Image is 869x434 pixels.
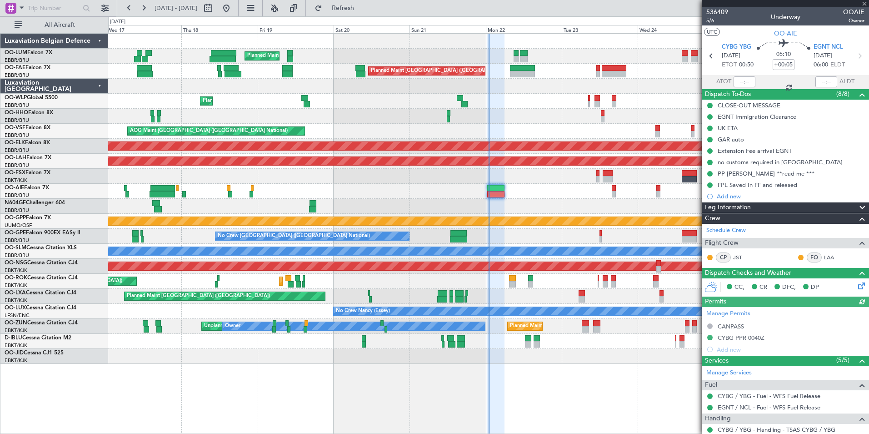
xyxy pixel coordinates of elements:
[5,305,76,311] a: OO-LUXCessna Citation CJ4
[807,252,822,262] div: FO
[324,5,362,11] span: Refresh
[811,283,819,292] span: DP
[5,245,77,251] a: OO-SLMCessna Citation XLS
[5,110,53,116] a: OO-HHOFalcon 8X
[722,43,751,52] span: CYBG YBG
[718,426,835,434] a: CYBG / YBG - Handling - TSAS CYBG / YBG
[5,267,27,274] a: EBKT/KJK
[5,297,27,304] a: EBKT/KJK
[5,215,26,221] span: OO-GPP
[371,64,535,78] div: Planned Maint [GEOGRAPHIC_DATA] ([GEOGRAPHIC_DATA] National)
[843,17,864,25] span: Owner
[5,170,25,176] span: OO-FSX
[5,252,29,259] a: EBBR/BRU
[705,213,720,224] span: Crew
[5,162,29,169] a: EBBR/BRU
[5,155,26,161] span: OO-LAH
[706,226,746,235] a: Schedule Crew
[5,200,65,206] a: N604GFChallenger 604
[705,380,717,390] span: Fuel
[706,368,752,378] a: Manage Services
[836,355,849,365] span: (5/5)
[5,342,27,349] a: EBKT/KJK
[705,202,751,213] span: Leg Information
[739,61,754,70] span: 00:50
[155,4,197,12] span: [DATE] - [DATE]
[218,229,370,243] div: No Crew [GEOGRAPHIC_DATA] ([GEOGRAPHIC_DATA] National)
[28,1,80,15] input: Trip Number
[5,237,29,244] a: EBBR/BRU
[334,25,410,33] div: Sat 20
[5,260,27,266] span: OO-NSG
[5,320,78,326] a: OO-ZUNCessna Citation CJ4
[704,28,720,36] button: UTC
[5,185,49,191] a: OO-AIEFalcon 7X
[5,335,22,341] span: D-IBLU
[5,50,52,56] a: OO-LUMFalcon 7X
[5,350,64,356] a: OO-JIDCessna CJ1 525
[24,22,96,28] span: All Aircraft
[638,25,714,33] div: Wed 24
[718,170,814,177] div: PP [PERSON_NAME] **read me ***
[5,110,28,116] span: OO-HHO
[5,140,50,146] a: OO-ELKFalcon 8X
[410,25,485,33] div: Sun 21
[5,65,50,71] a: OO-FAEFalcon 7X
[5,320,27,326] span: OO-ZUN
[5,222,32,229] a: UUMO/OSF
[774,29,797,38] span: OO-AIE
[705,238,739,248] span: Flight Crew
[705,414,731,424] span: Handling
[776,50,791,59] span: 05:10
[5,95,58,101] a: OO-WLPGlobal 5500
[5,177,27,184] a: EBKT/KJK
[127,289,270,303] div: Planned Maint [GEOGRAPHIC_DATA] ([GEOGRAPHIC_DATA])
[5,245,26,251] span: OO-SLM
[5,50,27,56] span: OO-LUM
[5,125,50,131] a: OO-VSFFalcon 8X
[258,25,334,33] div: Fri 19
[5,312,30,319] a: LFSN/ENC
[5,207,29,214] a: EBBR/BRU
[839,77,854,86] span: ALDT
[718,404,820,411] a: EGNT / NCL - Fuel - WFS Fuel Release
[706,17,728,25] span: 5/6
[722,51,740,61] span: [DATE]
[5,200,26,206] span: N604GF
[830,61,845,70] span: ELDT
[5,282,27,289] a: EBKT/KJK
[718,147,792,155] div: Extension Fee arrival EGNT
[705,356,729,366] span: Services
[510,319,616,333] div: Planned Maint Kortrijk-[GEOGRAPHIC_DATA]
[181,25,257,33] div: Thu 18
[814,43,843,52] span: EGNT NCL
[5,155,51,161] a: OO-LAHFalcon 7X
[718,124,738,132] div: UK ETA
[5,192,29,199] a: EBBR/BRU
[824,253,844,262] a: LAA
[225,319,240,333] div: Owner
[814,61,828,70] span: 06:00
[782,283,796,292] span: DFC,
[204,319,351,333] div: Unplanned Maint [GEOGRAPHIC_DATA]-[GEOGRAPHIC_DATA]
[5,350,24,356] span: OO-JID
[718,136,744,143] div: GAR auto
[10,18,99,32] button: All Aircraft
[718,113,796,121] div: EGNT Immigration Clearance
[716,252,731,262] div: CP
[814,51,832,61] span: [DATE]
[705,89,751,100] span: Dispatch To-Dos
[771,12,800,22] div: Underway
[705,268,791,278] span: Dispatch Checks and Weather
[5,147,29,154] a: EBBR/BRU
[759,283,767,292] span: CR
[706,7,728,17] span: 536409
[5,117,29,124] a: EBBR/BRU
[5,125,25,131] span: OO-VSF
[336,304,390,318] div: No Crew Nancy (Essey)
[110,18,125,26] div: [DATE]
[5,335,71,341] a: D-IBLUCessna Citation M2
[5,230,80,236] a: OO-GPEFalcon 900EX EASy II
[5,290,76,296] a: OO-LXACessna Citation CJ4
[5,65,25,71] span: OO-FAE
